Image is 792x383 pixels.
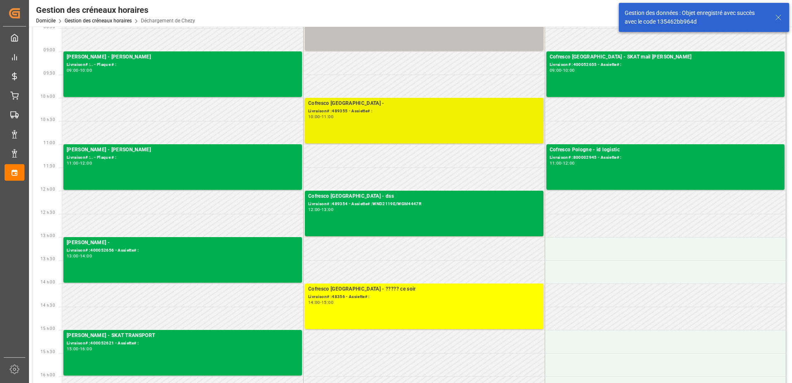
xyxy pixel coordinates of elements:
[67,247,299,254] div: Livraison# :400052656 - Assiette# :
[308,201,540,208] div: Livraison# :489354 - Assiette# :WND2119E/WGM4447R
[41,326,55,331] span: 15 h 00
[550,146,782,154] div: Cofresco Pologne - id logistic
[41,210,55,215] span: 12 h 30
[43,48,55,52] span: 09:00
[308,192,540,201] div: Cofresco [GEOGRAPHIC_DATA] - dss
[41,373,55,377] span: 16 h 00
[41,257,55,261] span: 13 h 30
[41,94,55,99] span: 10 h 00
[550,61,782,68] div: Livraison# :400052655 - Assiette# :
[41,303,55,308] span: 14 h 30
[67,340,299,347] div: Livraison# :400052621 - Assiette# :
[79,254,80,258] div: -
[308,115,320,119] div: 10:00
[67,53,299,61] div: [PERSON_NAME] - [PERSON_NAME]
[563,68,575,72] div: 10:00
[43,141,55,145] span: 11:00
[561,161,563,165] div: -
[79,68,80,72] div: -
[43,164,55,168] span: 11:30
[36,18,56,24] a: Domicile
[67,332,299,340] div: [PERSON_NAME] - SKAT TRANSPORT
[67,161,79,165] div: 11:00
[308,208,320,211] div: 12:00
[67,146,299,154] div: [PERSON_NAME] - [PERSON_NAME]
[308,293,540,301] div: Livraison# :48356 - Assiette# :
[80,347,92,351] div: 16:00
[67,61,299,68] div: Livraison# :.. - Plaque # :
[550,53,782,61] div: Cofresco [GEOGRAPHIC_DATA] - SKAT mail [PERSON_NAME]
[321,208,333,211] div: 13:00
[308,99,540,108] div: Cofresco [GEOGRAPHIC_DATA] -
[320,115,321,119] div: -
[308,301,320,304] div: 14:00
[43,71,55,75] span: 09:30
[320,208,321,211] div: -
[67,154,299,161] div: Livraison# :.. - Plaque # :
[65,18,132,24] a: Gestion des créneaux horaires
[36,4,195,16] div: Gestion des créneaux horaires
[321,301,333,304] div: 15:00
[321,115,333,119] div: 11:00
[80,254,92,258] div: 14:00
[67,68,79,72] div: 09:00
[41,187,55,191] span: 12 h 00
[550,154,782,161] div: Livraison# :800002945 - Assiette# :
[41,233,55,238] span: 13 h 00
[67,347,79,351] div: 15:00
[320,301,321,304] div: -
[79,347,80,351] div: -
[308,108,540,115] div: Livraison# :489355 - Assiette# :
[41,117,55,122] span: 10 h 30
[79,161,80,165] div: -
[625,9,767,26] div: Gestion des données : Objet enregistré avec succès avec le code 135462bb964d
[80,68,92,72] div: 10:00
[67,254,79,258] div: 13:00
[550,161,562,165] div: 11:00
[41,280,55,284] span: 14 h 00
[561,68,563,72] div: -
[80,161,92,165] div: 12:00
[308,285,540,293] div: Cofresco [GEOGRAPHIC_DATA] - ????? ce soir
[67,239,299,247] div: [PERSON_NAME] -
[41,349,55,354] span: 15 h 30
[550,68,562,72] div: 09:00
[563,161,575,165] div: 12:00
